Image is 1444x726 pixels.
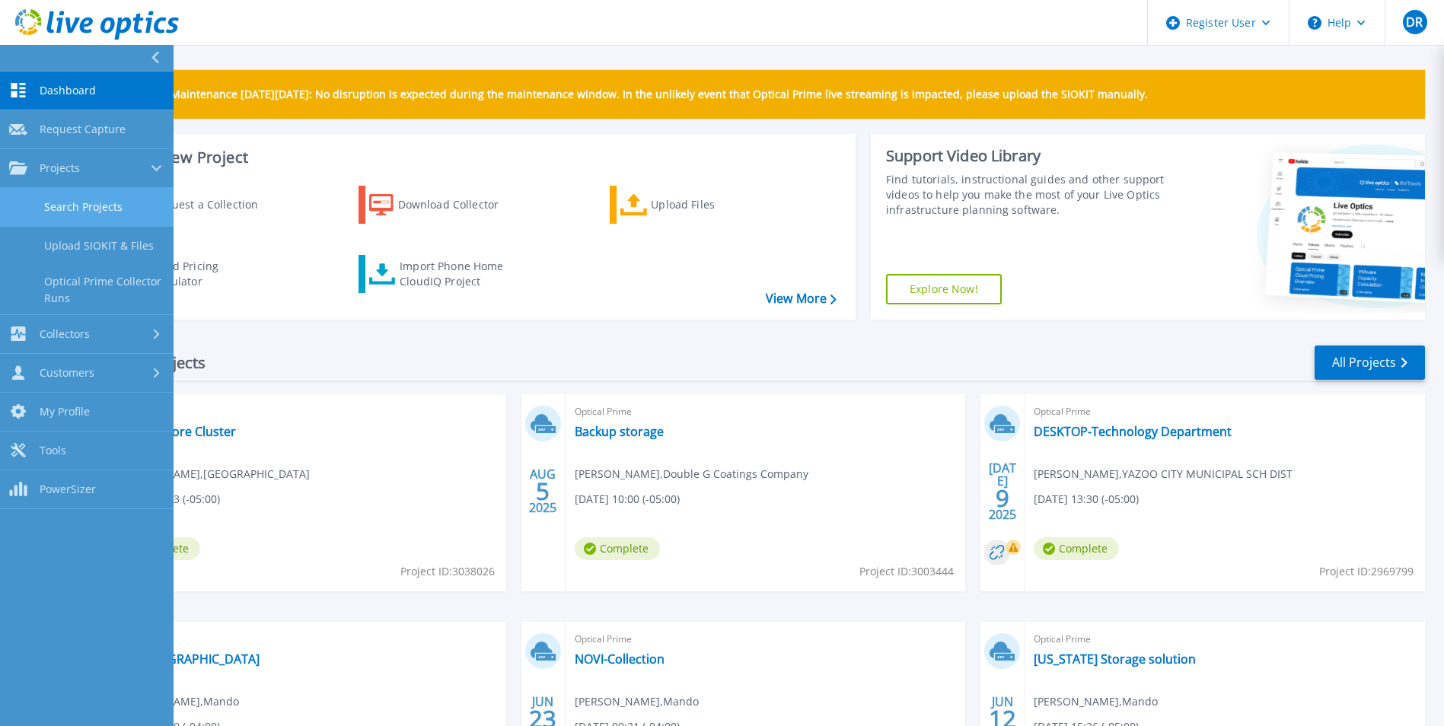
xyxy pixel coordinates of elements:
[1034,651,1196,667] a: [US_STATE] Storage solution
[988,463,1017,519] div: [DATE] 2025
[575,537,660,560] span: Complete
[115,651,260,667] a: HM-[GEOGRAPHIC_DATA]
[151,189,273,220] div: Request a Collection
[40,84,96,97] span: Dashboard
[1315,345,1425,380] a: All Projects
[40,327,90,341] span: Collectors
[1406,16,1423,28] span: DR
[1034,693,1158,710] span: [PERSON_NAME] , Mando
[529,712,556,725] span: 23
[1319,563,1414,580] span: Project ID: 2969799
[575,491,680,508] span: [DATE] 10:00 (-05:00)
[40,482,96,496] span: PowerSizer
[610,186,779,224] a: Upload Files
[359,186,528,224] a: Download Collector
[40,123,126,136] span: Request Capture
[536,485,550,498] span: 5
[108,255,278,293] a: Cloud Pricing Calculator
[40,366,94,380] span: Customers
[989,712,1016,725] span: 12
[1034,631,1416,648] span: Optical Prime
[575,651,665,667] a: NOVI-Collection
[115,693,239,710] span: [PERSON_NAME] , Mando
[115,424,236,439] a: Hyper-V Core Cluster
[886,274,1002,304] a: Explore Now!
[40,444,66,457] span: Tools
[996,492,1009,505] span: 9
[40,161,80,175] span: Projects
[108,186,278,224] a: Request a Collection
[149,259,271,289] div: Cloud Pricing Calculator
[398,189,520,220] div: Download Collector
[1034,466,1293,482] span: [PERSON_NAME] , YAZOO CITY MUNICIPAL SCH DIST
[886,172,1168,218] div: Find tutorials, instructional guides and other support videos to help you make the most of your L...
[575,466,808,482] span: [PERSON_NAME] , Double G Coatings Company
[651,189,773,220] div: Upload Files
[108,149,836,166] h3: Start a New Project
[766,291,837,306] a: View More
[575,403,957,420] span: Optical Prime
[400,563,495,580] span: Project ID: 3038026
[528,463,557,519] div: AUG 2025
[1034,491,1139,508] span: [DATE] 13:30 (-05:00)
[575,631,957,648] span: Optical Prime
[40,405,90,419] span: My Profile
[115,403,497,420] span: Optical Prime
[886,146,1168,166] div: Support Video Library
[115,466,310,482] span: [PERSON_NAME] , [GEOGRAPHIC_DATA]
[1034,537,1119,560] span: Complete
[575,693,699,710] span: [PERSON_NAME] , Mando
[1034,403,1416,420] span: Optical Prime
[1034,424,1232,439] a: DESKTOP-Technology Department
[115,631,497,648] span: Optical Prime
[859,563,954,580] span: Project ID: 3003444
[575,424,664,439] a: Backup storage
[113,88,1148,100] p: Scheduled Maintenance [DATE][DATE]: No disruption is expected during the maintenance window. In t...
[400,259,518,289] div: Import Phone Home CloudIQ Project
